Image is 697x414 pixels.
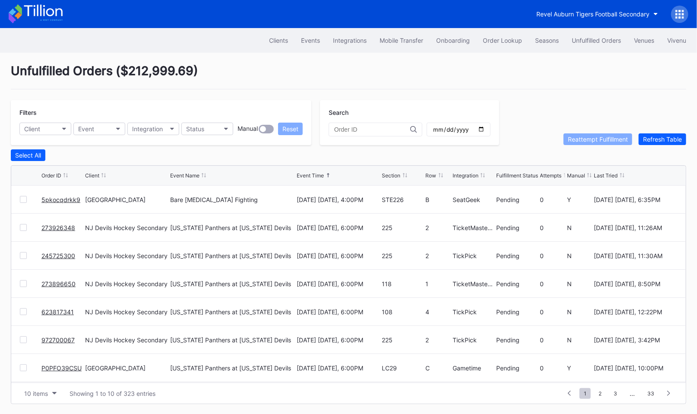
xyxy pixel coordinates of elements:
[382,280,424,288] div: 118
[132,125,163,133] div: Integration
[70,390,155,397] div: Showing 1 to 10 of 323 entries
[496,280,538,288] div: Pending
[24,125,40,133] div: Client
[540,196,565,203] div: 0
[170,224,291,231] div: [US_STATE] Panthers at [US_STATE] Devils
[594,224,677,231] div: [DATE] [DATE], 11:26AM
[567,196,592,203] div: Y
[380,37,423,44] div: Mobile Transfer
[301,37,320,44] div: Events
[41,336,75,344] a: 972700067
[661,32,693,48] a: Vivenu
[453,364,494,372] div: Gametime
[567,364,592,372] div: Y
[329,109,491,116] div: Search
[19,123,71,135] button: Client
[11,149,45,161] button: Select All
[580,388,591,399] span: 1
[41,280,76,288] a: 273896650
[594,308,677,316] div: [DATE] [DATE], 12:22PM
[594,388,606,399] span: 2
[297,252,380,259] div: [DATE] [DATE], 6:00PM
[334,126,410,133] input: Order ID
[667,37,686,44] div: Vivenu
[170,364,291,372] div: [US_STATE] Panthers at [US_STATE] Devils
[297,280,380,288] div: [DATE] [DATE], 6:00PM
[426,224,451,231] div: 2
[24,390,48,397] div: 10 items
[181,123,233,135] button: Status
[382,364,424,372] div: LC29
[567,308,592,316] div: N
[297,308,380,316] div: [DATE] [DATE], 6:00PM
[41,172,61,179] div: Order ID
[540,252,565,259] div: 0
[382,224,424,231] div: 225
[540,364,565,372] div: 0
[530,6,665,22] button: Revel Auburn Tigers Football Secondary
[568,136,628,143] div: Reattempt Fulfillment
[297,172,324,179] div: Event Time
[170,336,291,344] div: [US_STATE] Panthers at [US_STATE] Devils
[426,336,451,344] div: 2
[326,32,373,48] button: Integrations
[496,252,538,259] div: Pending
[643,388,659,399] span: 33
[170,308,291,316] div: [US_STATE] Panthers at [US_STATE] Devils
[453,308,494,316] div: TickPick
[73,123,125,135] button: Event
[85,308,168,316] div: NJ Devils Hockey Secondary
[567,252,592,259] div: N
[20,388,61,399] button: 10 items
[426,364,451,372] div: C
[186,125,204,133] div: Status
[496,224,538,231] div: Pending
[536,10,649,18] div: Revel Auburn Tigers Football Secondary
[529,32,565,48] a: Seasons
[567,336,592,344] div: N
[41,196,80,203] a: 5pkocqdrkk9
[297,196,380,203] div: [DATE] [DATE], 4:00PM
[41,364,82,372] a: P0PFO39CSU
[483,37,522,44] div: Order Lookup
[297,364,380,372] div: [DATE] [DATE], 6:00PM
[453,224,494,231] div: TicketMasterResale
[85,172,99,179] div: Client
[594,172,618,179] div: Last Tried
[382,172,401,179] div: Section
[567,172,585,179] div: Manual
[496,308,538,316] div: Pending
[170,252,291,259] div: [US_STATE] Panthers at [US_STATE] Devils
[15,152,41,159] div: Select All
[170,280,291,288] div: [US_STATE] Panthers at [US_STATE] Devils
[565,32,627,48] a: Unfulfilled Orders
[297,224,380,231] div: [DATE] [DATE], 6:00PM
[41,252,75,259] a: 245725300
[263,32,295,48] button: Clients
[567,280,592,288] div: N
[127,123,179,135] button: Integration
[426,308,451,316] div: 4
[623,390,641,397] div: ...
[278,123,303,135] button: Reset
[11,63,686,89] div: Unfulfilled Orders ( $212,999.69 )
[85,196,168,203] div: [GEOGRAPHIC_DATA]
[496,336,538,344] div: Pending
[333,37,367,44] div: Integrations
[453,172,478,179] div: Integration
[540,224,565,231] div: 0
[426,196,451,203] div: B
[540,172,562,179] div: Attempts
[373,32,430,48] button: Mobile Transfer
[382,196,424,203] div: STE226
[535,37,559,44] div: Seasons
[567,224,592,231] div: N
[453,196,494,203] div: SeatGeek
[594,196,677,203] div: [DATE] [DATE], 6:35PM
[609,388,621,399] span: 3
[496,364,538,372] div: Pending
[19,109,303,116] div: Filters
[594,252,677,259] div: [DATE] [DATE], 11:30AM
